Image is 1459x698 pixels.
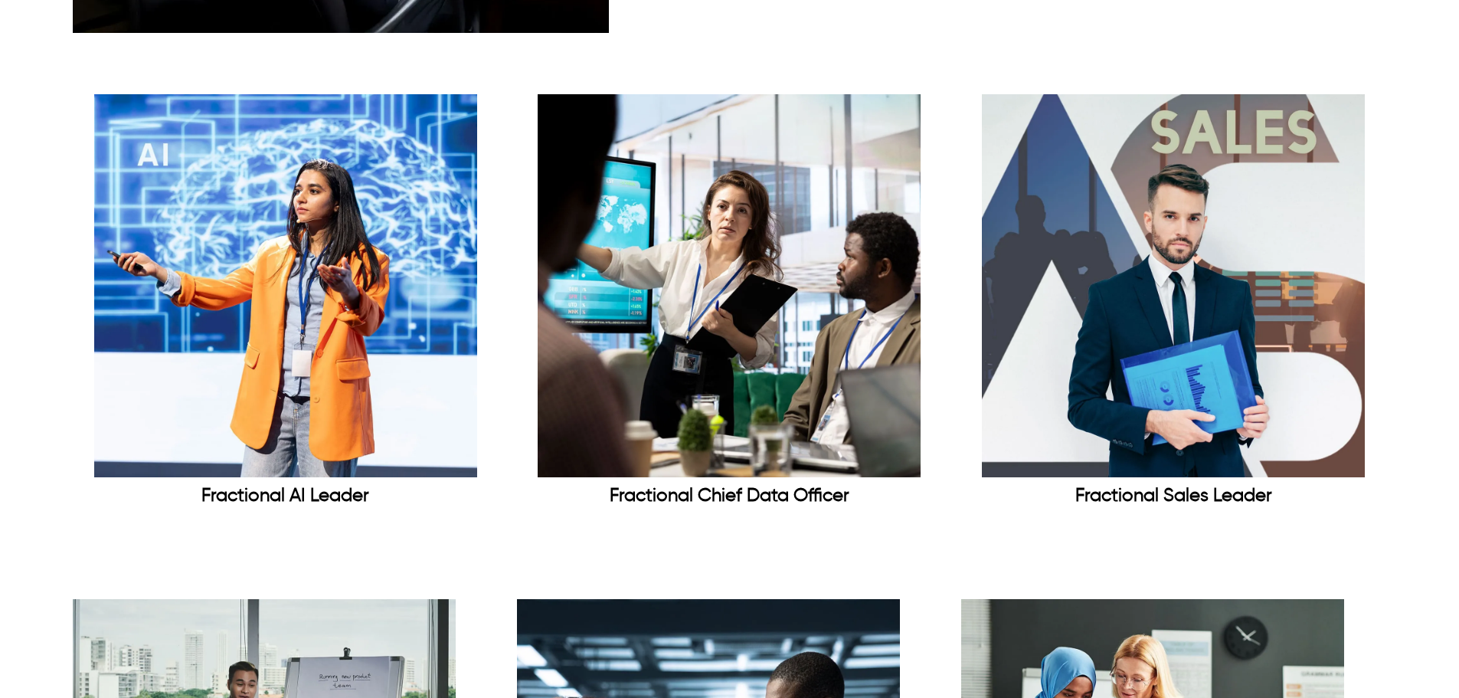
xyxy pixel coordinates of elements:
a: 2fractional-cheif-data-officerFractional Chief Data Officer [517,94,942,515]
div: Fractional Sales Leader [961,485,1386,507]
img: fractional-sales-leadersss [982,94,1365,477]
img: 1fractional-ai-leader [94,94,477,477]
a: 1fractional-ai-leaderFractional AI Leader [73,94,498,515]
div: Fractional Chief Data Officer [517,485,942,507]
div: Fractional AI Leader [73,485,498,507]
div: Fractional AI Leader [73,94,498,515]
a: fractional-sales-leadersssFractional Sales Leader [961,94,1386,515]
div: Fractional Sales Leader [961,94,1386,515]
div: Fractional Chief Data Officer [517,94,942,515]
img: 2fractional-cheif-data-officer [538,94,921,477]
